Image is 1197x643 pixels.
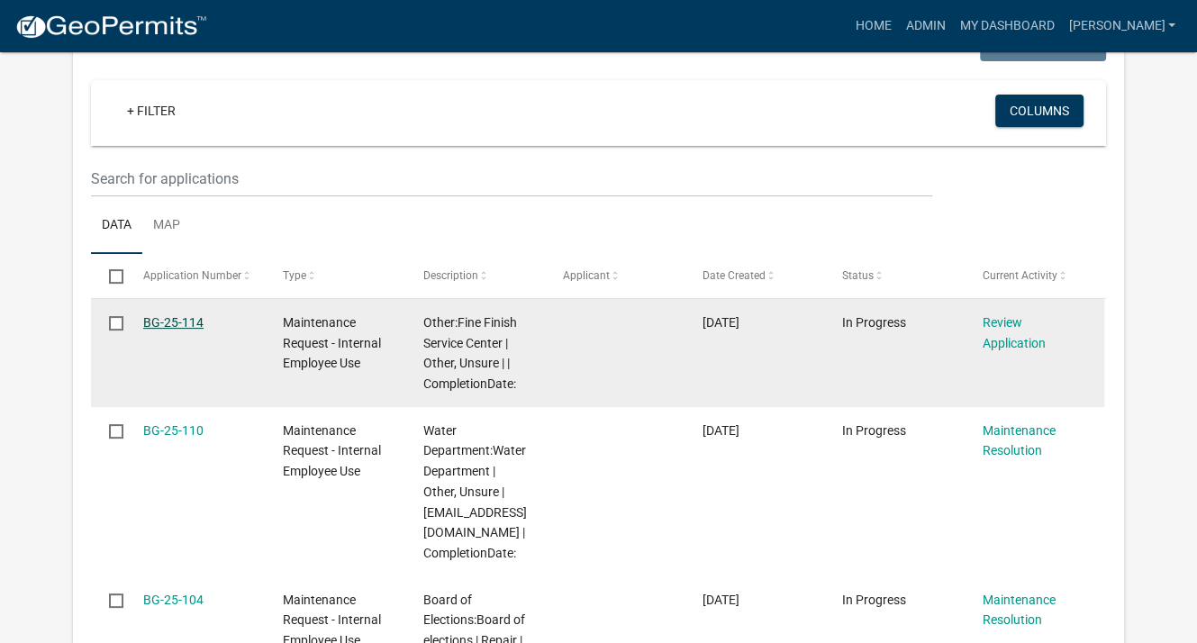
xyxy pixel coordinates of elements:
datatable-header-cell: Application Number [126,254,266,297]
datatable-header-cell: Applicant [546,254,685,297]
span: Other:Fine Finish Service Center | Other, Unsure | | CompletionDate: [422,315,516,391]
a: + Filter [113,95,190,127]
a: Review Application [982,315,1045,350]
span: 09/12/2025 [703,593,739,607]
a: Maintenance Resolution [982,593,1055,628]
span: 09/23/2025 [703,315,739,330]
a: Admin [898,9,952,43]
span: Applicant [563,269,610,282]
a: Map [142,197,191,255]
a: [PERSON_NAME] [1061,9,1183,43]
span: Current Activity [982,269,1056,282]
datatable-header-cell: Status [825,254,965,297]
span: Date Created [703,269,766,282]
span: Type [283,269,306,282]
span: In Progress [842,315,906,330]
input: Search for applications [91,160,931,197]
a: BG-25-110 [143,423,204,438]
button: Columns [995,95,1084,127]
a: Home [848,9,898,43]
datatable-header-cell: Type [266,254,405,297]
span: Status [842,269,874,282]
span: In Progress [842,423,906,438]
datatable-header-cell: Description [405,254,545,297]
span: Maintenance Request - Internal Employee Use [283,315,381,371]
a: Data [91,197,142,255]
a: My Dashboard [952,9,1061,43]
a: BG-25-104 [143,593,204,607]
datatable-header-cell: Current Activity [965,254,1104,297]
span: Description [422,269,477,282]
a: BG-25-114 [143,315,204,330]
span: Water Department:Water Department | Other, Unsure | nmcdaniel@madisonco.us | CompletionDate: [422,423,526,561]
span: Application Number [143,269,241,282]
span: In Progress [842,593,906,607]
datatable-header-cell: Select [91,254,125,297]
datatable-header-cell: Date Created [685,254,825,297]
span: Maintenance Request - Internal Employee Use [283,423,381,479]
span: 09/17/2025 [703,423,739,438]
a: Maintenance Resolution [982,423,1055,458]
